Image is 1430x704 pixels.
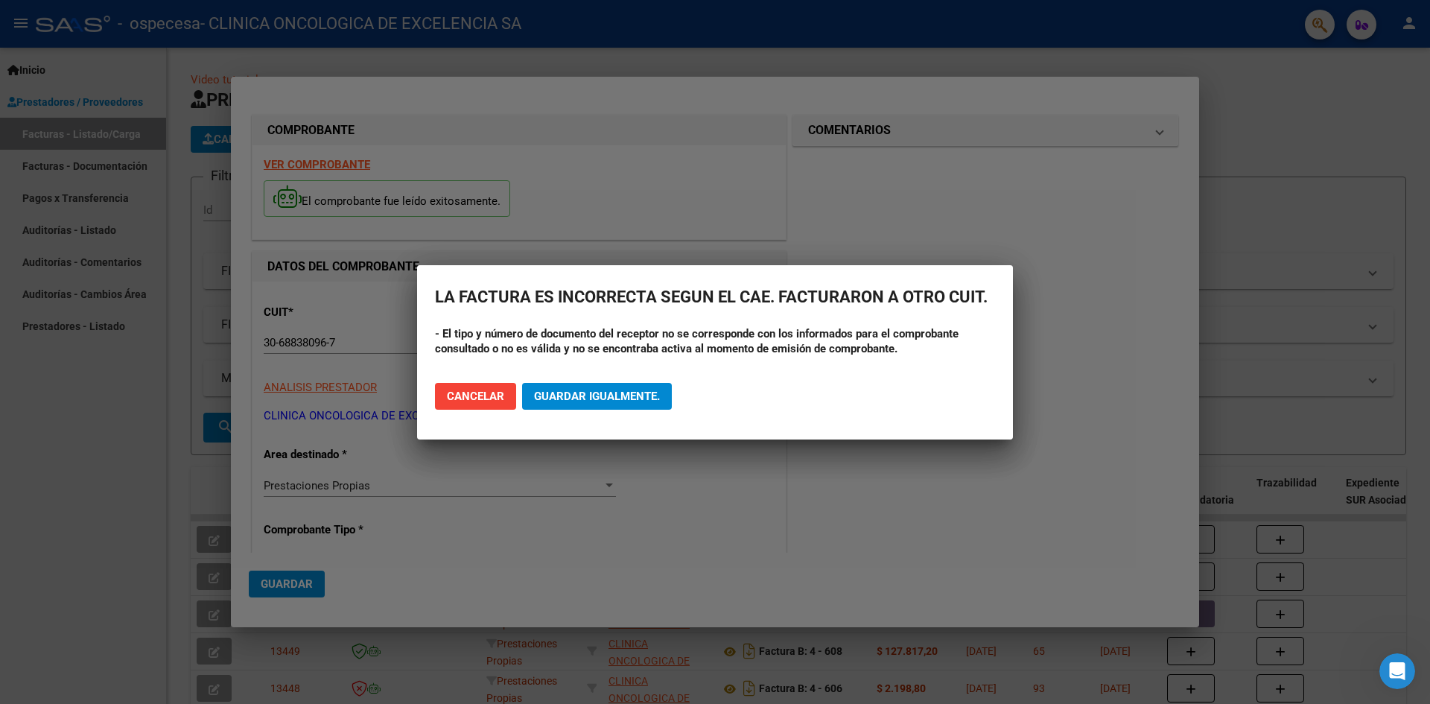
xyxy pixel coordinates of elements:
[435,383,516,410] button: Cancelar
[534,390,660,403] span: Guardar igualmente.
[435,327,959,355] strong: - El tipo y número de documento del receptor no se corresponde con los informados para el comprob...
[1379,653,1415,689] iframe: Intercom live chat
[522,383,672,410] button: Guardar igualmente.
[447,390,504,403] span: Cancelar
[435,283,995,311] h2: LA FACTURA ES INCORRECTA SEGUN EL CAE. FACTURARON A OTRO CUIT.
